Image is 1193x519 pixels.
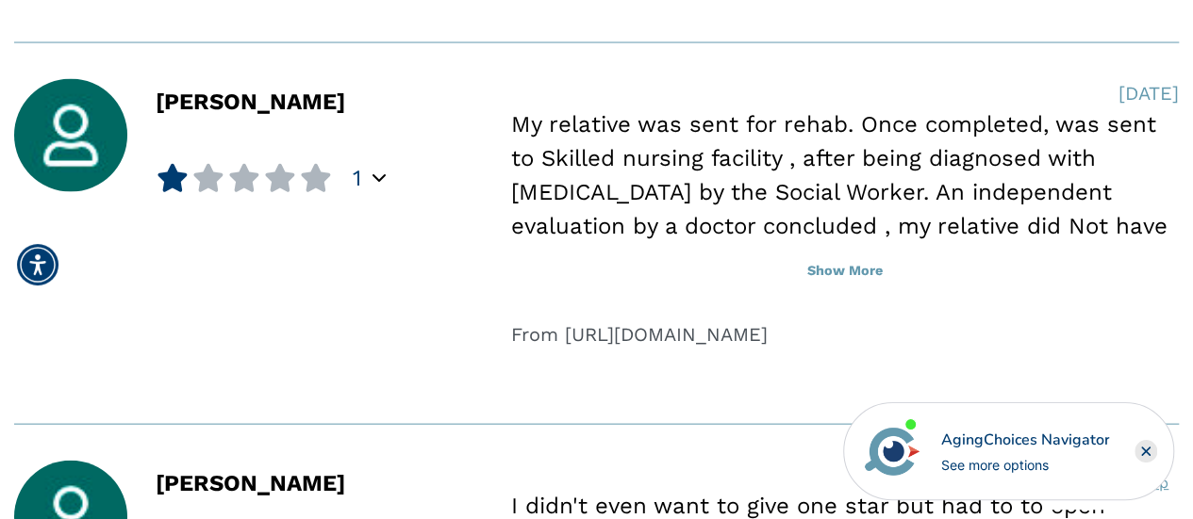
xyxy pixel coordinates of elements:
[940,455,1109,475] div: See more options
[940,429,1109,451] div: AgingChoices Navigator
[17,244,58,285] div: Accessibility Menu
[860,419,924,483] img: avatar
[373,167,386,189] div: Popover trigger
[511,251,1179,292] button: Show More
[1118,79,1179,107] div: [DATE]
[1135,440,1157,462] div: Close
[511,320,1179,349] div: From [URL][DOMAIN_NAME]
[353,164,361,192] span: 1
[156,90,345,192] div: [PERSON_NAME]
[511,107,1179,345] div: My relative was sent for rehab. Once completed, was sent to Skilled nursing facility , after bein...
[14,79,127,192] img: user_avatar.jpg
